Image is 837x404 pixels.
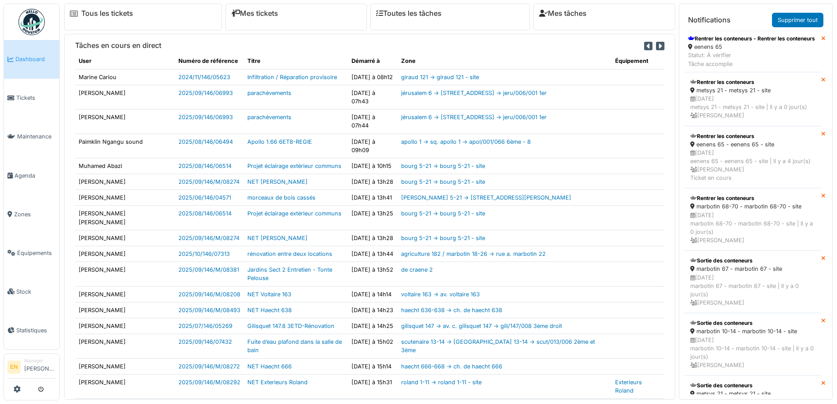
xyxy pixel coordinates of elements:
[24,357,56,364] div: Manager
[75,302,175,318] td: [PERSON_NAME]
[401,338,595,353] a: scutenaire 13-14 -> [GEOGRAPHIC_DATA] 13-14 -> scut/013/006 2ème et 3ème
[685,31,821,72] a: Rentrer les conteneurs - Rentrer les conteneurs eenens 65 Statut: À vérifierTâche accomplie
[348,134,398,158] td: [DATE] à 09h09
[75,318,175,334] td: [PERSON_NAME]
[690,319,815,327] div: Sortie des conteneurs
[178,138,233,145] a: 2025/08/146/06494
[4,272,59,311] a: Stock
[75,69,175,85] td: Marine Cariou
[348,53,398,69] th: Démarré à
[178,379,240,386] a: 2025/09/146/M/08292
[4,311,59,349] a: Statistiques
[685,126,821,189] a: Rentrer les conteneurs eenens 65 - eenens 65 - site [DATE]eenens 65 - eenens 65 - site | Il y a 4...
[348,246,398,262] td: [DATE] à 13h44
[348,374,398,398] td: [DATE] à 15h31
[75,190,175,206] td: [PERSON_NAME]
[75,206,175,230] td: [PERSON_NAME] [PERSON_NAME]
[81,9,133,18] a: Tous les tickets
[685,188,821,251] a: Rentrer les conteneurs marbotin 68-70 - marbotin 68-70 - site [DATE]marbotin 68-70 - marbotin 68-...
[690,327,815,335] div: marbotin 10-14 - marbotin 10-14 - site
[247,338,342,353] a: Fuite d’eau plafond dans la salle de bain
[75,158,175,174] td: Muhamed Abazi
[75,334,175,358] td: [PERSON_NAME]
[178,251,230,257] a: 2025/10/146/07313
[401,235,485,241] a: bourg 5-21 -> bourg 5-21 - site
[247,363,292,370] a: NET Haecht 666
[401,291,480,298] a: voltaire 163 -> av. voltaire 163
[685,72,821,126] a: Rentrer les conteneurs metsys 21 - metsys 21 - site [DATE]metsys 21 - metsys 21 - site | Il y a 0...
[398,53,611,69] th: Zone
[14,171,56,180] span: Agenda
[401,363,502,370] a: haecht 666-668 -> ch. de haecht 666
[247,379,308,386] a: NET Exterieurs Roland
[247,266,332,281] a: Jardins Sect 2 Entretien - Tonte Pelouse
[4,233,59,272] a: Équipements
[690,273,815,307] div: [DATE] marbotin 67 - marbotin 67 - site | Il y a 0 jour(s) [PERSON_NAME]
[401,178,485,185] a: bourg 5-21 -> bourg 5-21 - site
[75,374,175,398] td: [PERSON_NAME]
[178,323,232,329] a: 2025/07/146/05269
[178,194,231,201] a: 2025/06/146/04571
[75,41,161,50] h6: Tâches en cours en direct
[178,338,232,345] a: 2025/09/146/07432
[247,74,337,80] a: Infiltration / Réparation provisoire
[178,210,232,217] a: 2025/08/146/06514
[75,134,175,158] td: Paimklin Ngangu sound
[539,9,587,18] a: Mes tâches
[247,138,312,145] a: Apollo 1.66 6ET8-REGIE
[690,265,815,273] div: marbotin 67 - marbotin 67 - site
[75,109,175,134] td: [PERSON_NAME]
[75,286,175,302] td: [PERSON_NAME]
[247,251,332,257] a: rénovation entre deux locations
[24,357,56,376] li: [PERSON_NAME]
[376,9,442,18] a: Toutes les tâches
[17,132,56,141] span: Maintenance
[690,140,815,149] div: eenens 65 - eenens 65 - site
[690,257,815,265] div: Sortie des conteneurs
[178,235,239,241] a: 2025/09/146/M/08274
[690,86,815,95] div: metsys 21 - metsys 21 - site
[75,85,175,109] td: [PERSON_NAME]
[348,334,398,358] td: [DATE] à 15h02
[17,249,56,257] span: Équipements
[75,358,175,374] td: [PERSON_NAME]
[7,357,56,379] a: EN Manager[PERSON_NAME]
[690,194,815,202] div: Rentrer les conteneurs
[175,53,244,69] th: Numéro de référence
[685,313,821,375] a: Sortie des conteneurs marbotin 10-14 - marbotin 10-14 - site [DATE]marbotin 10-14 - marbotin 10-1...
[348,158,398,174] td: [DATE] à 10h15
[401,266,433,273] a: de craene 2
[75,246,175,262] td: [PERSON_NAME]
[247,307,292,313] a: NET Haecht 638
[690,132,815,140] div: Rentrer les conteneurs
[348,69,398,85] td: [DATE] à 08h12
[4,40,59,79] a: Dashboard
[247,178,308,185] a: NET [PERSON_NAME]
[247,194,315,201] a: morceaux de bois cassés
[348,109,398,134] td: [DATE] à 07h44
[348,302,398,318] td: [DATE] à 14h23
[178,307,240,313] a: 2025/09/146/M/08493
[690,382,815,389] div: Sortie des conteneurs
[247,210,341,217] a: Projet éclairage extérieur communs
[401,210,485,217] a: bourg 5-21 -> bourg 5-21 - site
[15,55,56,63] span: Dashboard
[690,78,815,86] div: Rentrer les conteneurs
[615,379,642,394] a: Exterieurs Roland
[7,360,21,374] li: EN
[247,163,341,169] a: Projet éclairage extérieur communs
[612,53,664,69] th: Équipement
[348,230,398,246] td: [DATE] à 13h28
[690,389,815,398] div: metsys 21 - metsys 21 - site
[401,307,502,313] a: haecht 636-638 -> ch. de haecht 638
[75,230,175,246] td: [PERSON_NAME]
[178,363,240,370] a: 2025/09/146/M/08272
[244,53,348,69] th: Titre
[688,35,815,43] div: Rentrer les conteneurs - Rentrer les conteneurs
[401,323,562,329] a: gilisquet 147 -> av. c. gilisquet 147 -> gili/147/008 3ème droit
[401,251,546,257] a: agriculture 182 / marbotin 18-26 -> rue a. marbotin 22
[247,291,291,298] a: NET Voltaire 163
[401,114,547,120] a: jérusalem 6 -> [STREET_ADDRESS] -> jeru/006/001 1er
[16,326,56,335] span: Statistiques
[688,16,731,24] h6: Notifications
